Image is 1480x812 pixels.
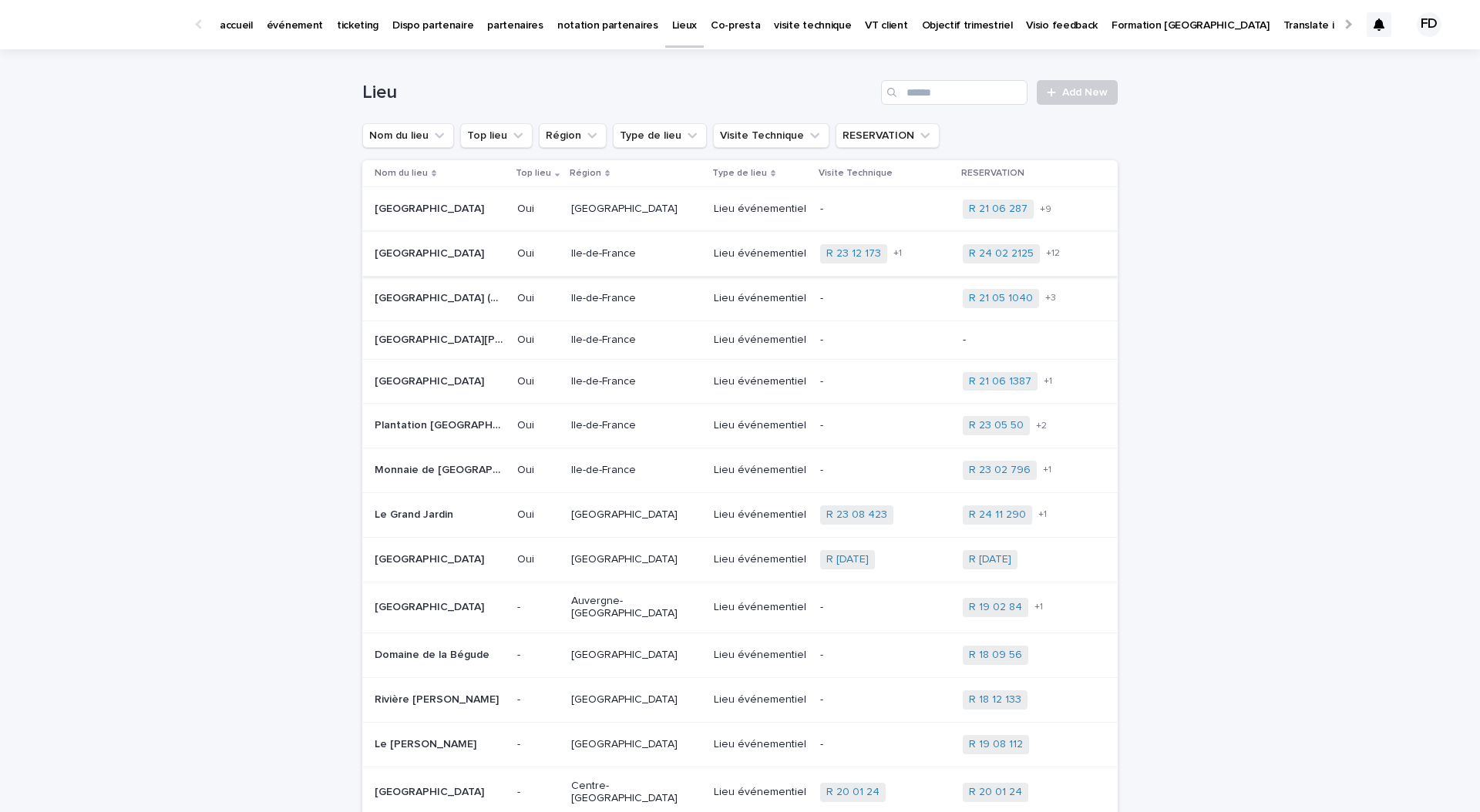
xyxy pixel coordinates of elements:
p: Ile-de-France [571,419,700,432]
tr: [GEOGRAPHIC_DATA][GEOGRAPHIC_DATA] Oui[GEOGRAPHIC_DATA]Lieu événementiel-R 21 06 287 +9 [362,187,1118,232]
p: Région [570,165,601,182]
tr: Le [PERSON_NAME]Le [PERSON_NAME] -[GEOGRAPHIC_DATA]Lieu événementiel-R 19 08 112 [362,722,1118,767]
p: Oui [517,247,559,260]
tr: [GEOGRAPHIC_DATA] (sera fermé pour travaux à partir d'août 2024)[GEOGRAPHIC_DATA] (sera fermé pou... [362,276,1118,320]
tr: Rivière [PERSON_NAME]Rivière [PERSON_NAME] -[GEOGRAPHIC_DATA]Lieu événementiel-R 18 12 133 [362,677,1118,722]
p: [GEOGRAPHIC_DATA] [571,738,700,751]
p: Le [PERSON_NAME] [375,735,479,751]
p: Plantation [GEOGRAPHIC_DATA] [375,416,506,432]
button: Type de lieu [613,123,707,148]
img: Ls34BcGeRexTGTNfXpUC [31,9,180,40]
p: Château de Vaux-le-Vicomte [375,331,506,347]
a: R 23 12 173 [826,247,881,260]
p: Oui [517,292,559,305]
p: - [820,419,949,432]
p: [GEOGRAPHIC_DATA] [375,783,487,799]
p: Lieu événementiel [714,203,808,216]
a: R [DATE] [969,553,1011,566]
p: - [517,601,559,614]
p: - [517,693,559,706]
p: Ile-de-France [571,292,700,305]
a: R 18 12 133 [969,693,1021,706]
p: Lieu événementiel [714,292,808,305]
input: Search [881,80,1028,105]
tr: Plantation [GEOGRAPHIC_DATA]Plantation [GEOGRAPHIC_DATA] OuiIle-de-FranceLieu événementiel-R 23 0... [362,404,1118,448]
p: Auvergne-[GEOGRAPHIC_DATA] [571,595,700,621]
tr: [GEOGRAPHIC_DATA][GEOGRAPHIC_DATA] OuiIle-de-FranceLieu événementielR 23 12 173 +1R 24 02 2125 +12 [362,232,1118,277]
a: R 21 05 1040 [969,292,1033,305]
p: Oui [517,334,559,347]
a: R 24 11 290 [969,508,1026,522]
span: + 1 [893,249,902,258]
a: R 19 02 84 [969,601,1022,614]
p: [GEOGRAPHIC_DATA] [375,244,487,260]
tr: Le Grand JardinLe Grand Jardin Oui[GEOGRAPHIC_DATA]Lieu événementielR 23 08 423 R 24 11 290 +1 [362,492,1118,537]
span: Add New [1062,87,1108,98]
p: Ile-de-France [571,464,700,477]
p: Rivière [PERSON_NAME] [375,690,502,706]
p: - [820,738,949,751]
p: Lieu événementiel [714,464,808,477]
p: Le Grand Jardin [375,505,456,522]
a: R 24 02 2125 [969,247,1034,260]
p: Lieu événementiel [714,786,808,799]
p: - [517,649,559,662]
p: Lieu événementiel [714,693,808,706]
a: R 23 02 796 [969,464,1031,477]
tr: [GEOGRAPHIC_DATA][GEOGRAPHIC_DATA] Oui[GEOGRAPHIC_DATA]Lieu événementielR [DATE] R [DATE] [362,537,1118,582]
p: Lieu événementiel [714,738,808,751]
p: - [517,738,559,751]
p: Lieu événementiel [714,419,808,432]
p: - [820,693,949,706]
p: - [820,292,949,305]
p: Oui [517,508,559,522]
button: Visite Technique [713,123,829,148]
span: + 9 [1040,205,1051,214]
a: R 18 09 56 [969,649,1022,662]
p: Lieu événementiel [714,508,808,522]
p: Monnaie de [GEOGRAPHIC_DATA] [375,461,506,477]
p: Lieu événementiel [714,601,808,614]
span: + 1 [1044,377,1052,386]
span: + 2 [1036,421,1047,431]
a: R 20 01 24 [826,786,880,799]
a: R 21 06 287 [969,203,1028,216]
p: Top lieu [516,165,551,182]
p: - [517,786,559,799]
p: Ile-de-France [571,247,700,260]
button: Nom du lieu [362,123,454,148]
p: - [820,334,949,347]
p: Oui [517,553,559,566]
p: Oui [517,375,559,388]
p: Type de lieu [712,165,767,182]
span: + 1 [1038,510,1047,519]
div: FD [1417,12,1441,37]
tr: [GEOGRAPHIC_DATA][GEOGRAPHIC_DATA] -Auvergne-[GEOGRAPHIC_DATA]Lieu événementiel-R 19 02 84 +1 [362,582,1118,633]
p: Lieu événementiel [714,553,808,566]
a: R 23 08 423 [826,508,887,522]
p: Visite Technique [819,165,893,182]
tr: [GEOGRAPHIC_DATA][PERSON_NAME][GEOGRAPHIC_DATA][PERSON_NAME] OuiIle-de-FranceLieu événementiel-- [362,320,1118,359]
h1: Lieu [362,82,875,104]
span: + 1 [1043,465,1051,475]
span: + 3 [1045,294,1056,303]
a: Add New [1037,80,1118,105]
p: [GEOGRAPHIC_DATA] [375,200,487,216]
p: - [963,334,1091,347]
p: [GEOGRAPHIC_DATA] [571,203,700,216]
p: Lieu événementiel [714,247,808,260]
p: - [820,375,949,388]
a: R 19 08 112 [969,738,1023,751]
p: - [820,464,949,477]
span: + 1 [1034,602,1043,612]
button: Top lieu [460,123,533,148]
p: Oui [517,419,559,432]
a: R [DATE] [826,553,869,566]
tr: [GEOGRAPHIC_DATA][GEOGRAPHIC_DATA] OuiIle-de-FranceLieu événementiel-R 21 06 1387 +1 [362,359,1118,404]
p: - [820,203,949,216]
p: [GEOGRAPHIC_DATA] [571,553,700,566]
p: Lieu événementiel [714,334,808,347]
p: Oui [517,203,559,216]
p: - [820,649,949,662]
